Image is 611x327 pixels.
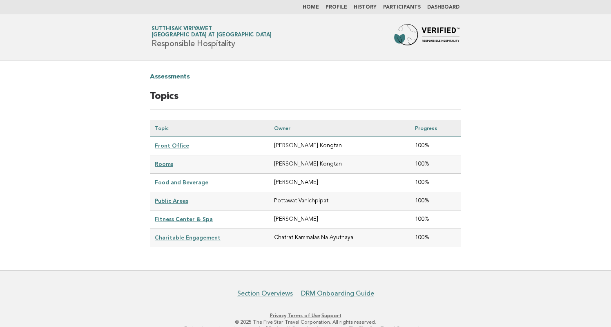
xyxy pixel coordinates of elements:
[270,313,286,318] a: Privacy
[269,137,410,155] td: [PERSON_NAME] Kongtan
[269,120,410,137] th: Owner
[410,229,461,247] td: 100%
[152,33,272,38] span: [GEOGRAPHIC_DATA] at [GEOGRAPHIC_DATA]
[155,142,189,149] a: Front Office
[56,312,555,319] p: · ·
[155,161,173,167] a: Rooms
[150,90,461,110] h2: Topics
[150,120,269,137] th: Topic
[303,5,319,10] a: Home
[410,174,461,192] td: 100%
[394,24,459,50] img: Forbes Travel Guide
[427,5,459,10] a: Dashboard
[410,192,461,211] td: 100%
[56,319,555,325] p: © 2025 The Five Star Travel Corporation. All rights reserved.
[269,155,410,174] td: [PERSON_NAME] Kongtan
[269,211,410,229] td: [PERSON_NAME]
[155,216,213,222] a: Fitness Center & Spa
[269,174,410,192] td: [PERSON_NAME]
[301,289,374,298] a: DRM Onboarding Guide
[383,5,421,10] a: Participants
[155,197,188,204] a: Public Areas
[269,192,410,211] td: Pottawat Vanichpipat
[321,313,341,318] a: Support
[152,27,272,48] h1: Responsible Hospitality
[150,70,190,83] a: Assessments
[326,5,347,10] a: Profile
[410,155,461,174] td: 100%
[269,229,410,247] td: Chatrat Kammalas Na Ayuthaya
[288,313,320,318] a: Terms of Use
[152,26,272,38] a: Sutthisak Viriyawet[GEOGRAPHIC_DATA] at [GEOGRAPHIC_DATA]
[410,211,461,229] td: 100%
[410,120,461,137] th: Progress
[410,137,461,155] td: 100%
[155,179,208,186] a: Food and Beverage
[237,289,293,298] a: Section Overviews
[354,5,377,10] a: History
[155,234,221,241] a: Charitable Engagement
